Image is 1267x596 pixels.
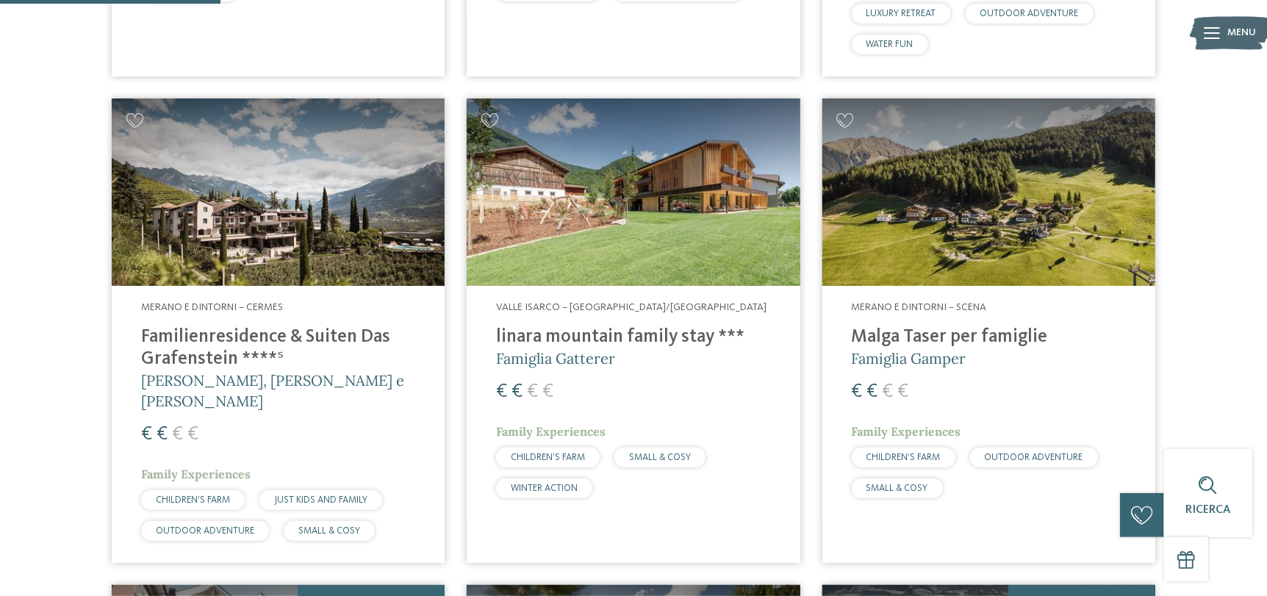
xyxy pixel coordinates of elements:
[542,382,553,401] span: €
[141,371,404,410] span: [PERSON_NAME], [PERSON_NAME] e [PERSON_NAME]
[172,425,183,444] span: €
[112,98,445,562] a: Cercate un hotel per famiglie? Qui troverete solo i migliori! Merano e dintorni – Cermes Familien...
[512,382,523,401] span: €
[883,382,894,401] span: €
[511,453,585,462] span: CHILDREN’S FARM
[511,484,578,493] span: WINTER ACTION
[496,424,606,439] span: Family Experiences
[141,425,152,444] span: €
[274,495,367,505] span: JUST KIDS AND FAMILY
[866,40,914,49] span: WATER FUN
[898,382,909,401] span: €
[141,302,283,312] span: Merano e dintorni – Cermes
[985,453,1083,462] span: OUTDOOR ADVENTURE
[852,302,987,312] span: Merano e dintorni – Scena
[156,495,230,505] span: CHILDREN’S FARM
[867,382,878,401] span: €
[866,453,941,462] span: CHILDREN’S FARM
[852,424,961,439] span: Family Experiences
[852,382,863,401] span: €
[866,484,928,493] span: SMALL & COSY
[467,98,800,286] img: Cercate un hotel per famiglie? Qui troverete solo i migliori!
[496,349,615,367] span: Famiglia Gatterer
[629,453,691,462] span: SMALL & COSY
[866,9,936,18] span: LUXURY RETREAT
[467,98,800,562] a: Cercate un hotel per famiglie? Qui troverete solo i migliori! Valle Isarco – [GEOGRAPHIC_DATA]/[G...
[496,302,767,312] span: Valle Isarco – [GEOGRAPHIC_DATA]/[GEOGRAPHIC_DATA]
[112,98,445,286] img: Cercate un hotel per famiglie? Qui troverete solo i migliori!
[852,326,1126,348] h4: Malga Taser per famiglie
[822,98,1155,562] a: Cercate un hotel per famiglie? Qui troverete solo i migliori! Merano e dintorni – Scena Malga Tas...
[527,382,538,401] span: €
[141,326,415,370] h4: Familienresidence & Suiten Das Grafenstein ****ˢ
[298,526,360,536] span: SMALL & COSY
[496,382,507,401] span: €
[496,326,770,348] h4: linara mountain family stay ***
[156,526,254,536] span: OUTDOOR ADVENTURE
[187,425,198,444] span: €
[141,467,251,481] span: Family Experiences
[822,98,1155,286] img: Cercate un hotel per famiglie? Qui troverete solo i migliori!
[157,425,168,444] span: €
[980,9,1079,18] span: OUTDOOR ADVENTURE
[852,349,966,367] span: Famiglia Gamper
[1185,504,1231,516] span: Ricerca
